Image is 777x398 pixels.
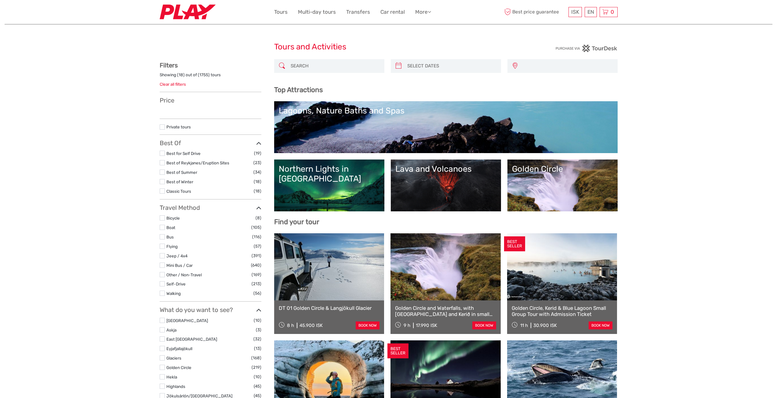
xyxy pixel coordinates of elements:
a: Walking [166,291,181,296]
a: Car rental [380,8,405,16]
b: Find your tour [274,218,319,226]
a: book now [472,321,496,329]
a: Golden Circle and Waterfalls, with [GEOGRAPHIC_DATA] and Kerið in small group [395,305,496,317]
a: Private tours [166,124,191,129]
span: (19) [254,150,261,157]
span: (45) [254,383,261,390]
a: Eyjafjallajökull [166,346,192,351]
span: (13) [254,345,261,352]
a: Self-Drive [166,281,186,286]
h3: Price [160,97,261,104]
h3: What do you want to see? [160,306,261,314]
span: (105) [251,224,261,231]
span: (219) [252,364,261,371]
a: Best of Summer [166,170,197,175]
a: Other / Non-Travel [166,272,202,277]
span: (57) [254,243,261,250]
a: Multi-day tours [298,8,336,16]
h3: Best Of [160,139,261,147]
a: Boat [166,225,175,230]
div: Golden Circle [512,164,613,174]
span: (10) [254,373,261,380]
a: [GEOGRAPHIC_DATA] [166,318,208,323]
input: SELECT DATES [405,61,498,71]
span: (169) [252,271,261,278]
a: Glaciers [166,356,181,360]
input: SEARCH [288,61,381,71]
a: Highlands [166,384,185,389]
a: Lava and Volcanoes [395,164,496,207]
span: (391) [252,252,261,259]
a: Classic Tours [166,189,191,194]
span: (56) [253,290,261,297]
a: Bus [166,235,174,239]
div: Lava and Volcanoes [395,164,496,174]
a: Bicycle [166,216,180,221]
span: (32) [253,335,261,342]
strong: Filters [160,62,178,69]
a: Hekla [166,375,177,379]
span: (18) [254,188,261,195]
span: (168) [251,354,261,361]
a: Clear all filters [160,82,186,87]
a: Best for Self Drive [166,151,201,156]
h3: Travel Method [160,204,261,211]
div: Northern Lights in [GEOGRAPHIC_DATA] [279,164,380,184]
h1: Tours and Activities [274,42,503,52]
a: book now [356,321,379,329]
a: Best of Reykjanes/Eruption Sites [166,160,229,165]
a: Flying [166,244,178,249]
a: Northern Lights in [GEOGRAPHIC_DATA] [279,164,380,207]
span: (34) [253,169,261,176]
span: 0 [610,9,615,15]
span: (640) [251,262,261,269]
div: 17.990 ISK [416,323,437,328]
a: Best of Winter [166,179,193,184]
span: 11 h [520,323,528,328]
a: East [GEOGRAPHIC_DATA] [166,337,217,342]
a: Tours [274,8,288,16]
div: Lagoons, Nature Baths and Spas [279,106,613,116]
span: (116) [252,233,261,240]
span: (18) [254,178,261,185]
a: Jeep / 4x4 [166,253,187,258]
b: Top Attractions [274,86,323,94]
span: (8) [256,214,261,221]
div: Showing ( ) out of ( ) tours [160,72,261,81]
a: Mini Bus / Car [166,263,193,268]
span: (213) [252,280,261,287]
span: (23) [253,159,261,166]
a: Golden Circle, Kerid & Blue Lagoon Small Group Tour with Admission Ticket [512,305,613,317]
a: More [415,8,431,16]
label: 1755 [199,72,208,78]
span: (10) [254,317,261,324]
div: EN [585,7,597,17]
div: BEST SELLER [504,236,525,252]
a: Lagoons, Nature Baths and Spas [279,106,613,149]
span: ISK [571,9,579,15]
a: Golden Circle [512,164,613,207]
span: 8 h [287,323,294,328]
img: Fly Play [160,5,216,20]
a: Golden Circle [166,365,191,370]
div: 30.900 ISK [533,323,557,328]
span: Best price guarantee [503,7,567,17]
a: DT 01 Golden Circle & Langjökull Glacier [279,305,380,311]
a: Askja [166,328,176,332]
span: 9 h [404,323,410,328]
img: PurchaseViaTourDesk.png [555,45,617,52]
span: (3) [256,326,261,333]
label: 18 [179,72,183,78]
a: Transfers [346,8,370,16]
div: BEST SELLER [387,343,408,359]
a: book now [589,321,612,329]
div: 45.900 ISK [300,323,323,328]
